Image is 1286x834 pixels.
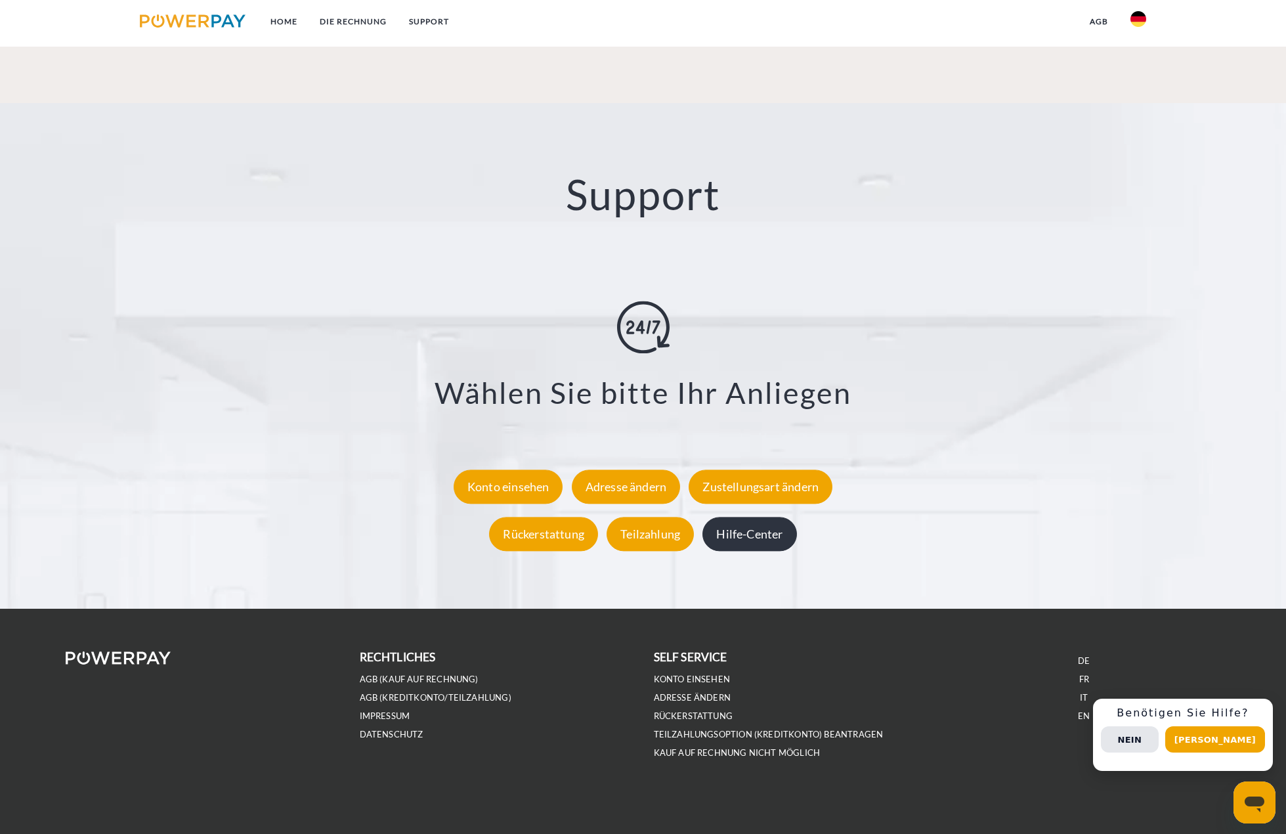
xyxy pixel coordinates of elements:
[1101,707,1265,720] h3: Benötigen Sie Hilfe?
[603,527,697,542] a: Teilzahlung
[654,650,727,664] b: self service
[360,692,511,703] a: AGB (Kreditkonto/Teilzahlung)
[81,375,1205,412] h3: Wählen Sie bitte Ihr Anliegen
[259,10,309,33] a: Home
[1078,711,1090,722] a: EN
[1079,674,1089,685] a: FR
[568,480,684,494] a: Adresse ändern
[654,711,733,722] a: Rückerstattung
[360,674,479,685] a: AGB (Kauf auf Rechnung)
[689,470,832,504] div: Zustellungsart ändern
[654,692,731,703] a: Adresse ändern
[360,729,423,740] a: DATENSCHUTZ
[685,480,836,494] a: Zustellungsart ändern
[1080,692,1088,703] a: IT
[1093,699,1273,771] div: Schnellhilfe
[1079,10,1119,33] a: agb
[617,301,670,354] img: online-shopping.svg
[450,480,567,494] a: Konto einsehen
[398,10,460,33] a: SUPPORT
[654,729,884,740] a: Teilzahlungsoption (KREDITKONTO) beantragen
[489,517,598,552] div: Rückerstattung
[1078,655,1090,667] a: DE
[140,14,246,28] img: logo-powerpay.svg
[66,651,171,665] img: logo-powerpay-white.svg
[654,747,821,758] a: Kauf auf Rechnung nicht möglich
[607,517,694,552] div: Teilzahlung
[309,10,398,33] a: DIE RECHNUNG
[360,711,410,722] a: IMPRESSUM
[699,527,800,542] a: Hilfe-Center
[1233,781,1275,823] iframe: Schaltfläche zum Öffnen des Messaging-Fensters
[1130,11,1146,27] img: de
[486,527,601,542] a: Rückerstattung
[454,470,563,504] div: Konto einsehen
[360,650,436,664] b: rechtliches
[654,674,731,685] a: Konto einsehen
[1165,726,1265,753] button: [PERSON_NAME]
[702,517,796,552] div: Hilfe-Center
[1101,726,1159,753] button: Nein
[64,169,1222,221] h2: Support
[572,470,681,504] div: Adresse ändern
